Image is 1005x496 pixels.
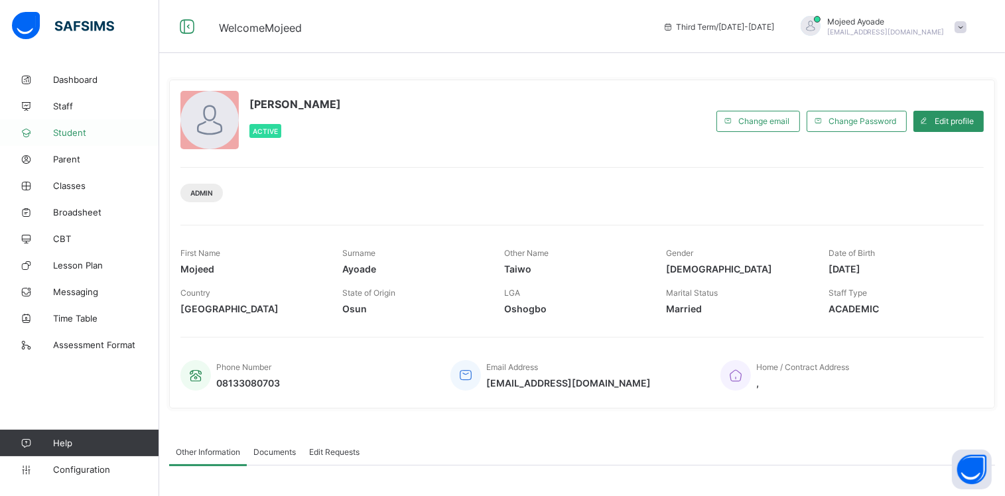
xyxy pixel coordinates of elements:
[504,288,520,298] span: LGA
[829,116,896,126] span: Change Password
[309,447,360,457] span: Edit Requests
[504,263,646,275] span: Taiwo
[53,233,159,244] span: CBT
[53,207,159,217] span: Broadsheet
[756,362,849,372] span: Home / Contract Address
[53,340,159,350] span: Assessment Format
[667,248,694,258] span: Gender
[667,303,809,314] span: Married
[53,101,159,111] span: Staff
[342,288,395,298] span: State of Origin
[787,16,973,38] div: MojeedAyoade
[504,248,549,258] span: Other Name
[342,303,484,314] span: Osun
[667,288,718,298] span: Marital Status
[53,286,159,297] span: Messaging
[53,74,159,85] span: Dashboard
[486,377,651,389] span: [EMAIL_ADDRESS][DOMAIN_NAME]
[53,180,159,191] span: Classes
[342,248,375,258] span: Surname
[176,447,240,457] span: Other Information
[827,28,945,36] span: [EMAIL_ADDRESS][DOMAIN_NAME]
[486,362,538,372] span: Email Address
[53,260,159,271] span: Lesson Plan
[53,464,159,475] span: Configuration
[219,21,302,34] span: Welcome Mojeed
[216,362,271,372] span: Phone Number
[663,22,774,32] span: session/term information
[253,127,278,135] span: Active
[756,377,849,389] span: ,
[249,97,341,111] span: [PERSON_NAME]
[53,313,159,324] span: Time Table
[12,12,114,40] img: safsims
[667,263,809,275] span: [DEMOGRAPHIC_DATA]
[342,263,484,275] span: Ayoade
[952,450,992,489] button: Open asap
[738,116,789,126] span: Change email
[829,303,971,314] span: ACADEMIC
[504,303,646,314] span: Oshogbo
[190,189,213,197] span: Admin
[180,303,322,314] span: [GEOGRAPHIC_DATA]
[253,447,296,457] span: Documents
[829,288,867,298] span: Staff Type
[53,127,159,138] span: Student
[53,154,159,164] span: Parent
[53,438,159,448] span: Help
[935,116,974,126] span: Edit profile
[216,377,280,389] span: 08133080703
[180,248,220,258] span: First Name
[180,263,322,275] span: Mojeed
[829,248,875,258] span: Date of Birth
[829,263,971,275] span: [DATE]
[827,17,945,27] span: Mojeed Ayoade
[180,288,210,298] span: Country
